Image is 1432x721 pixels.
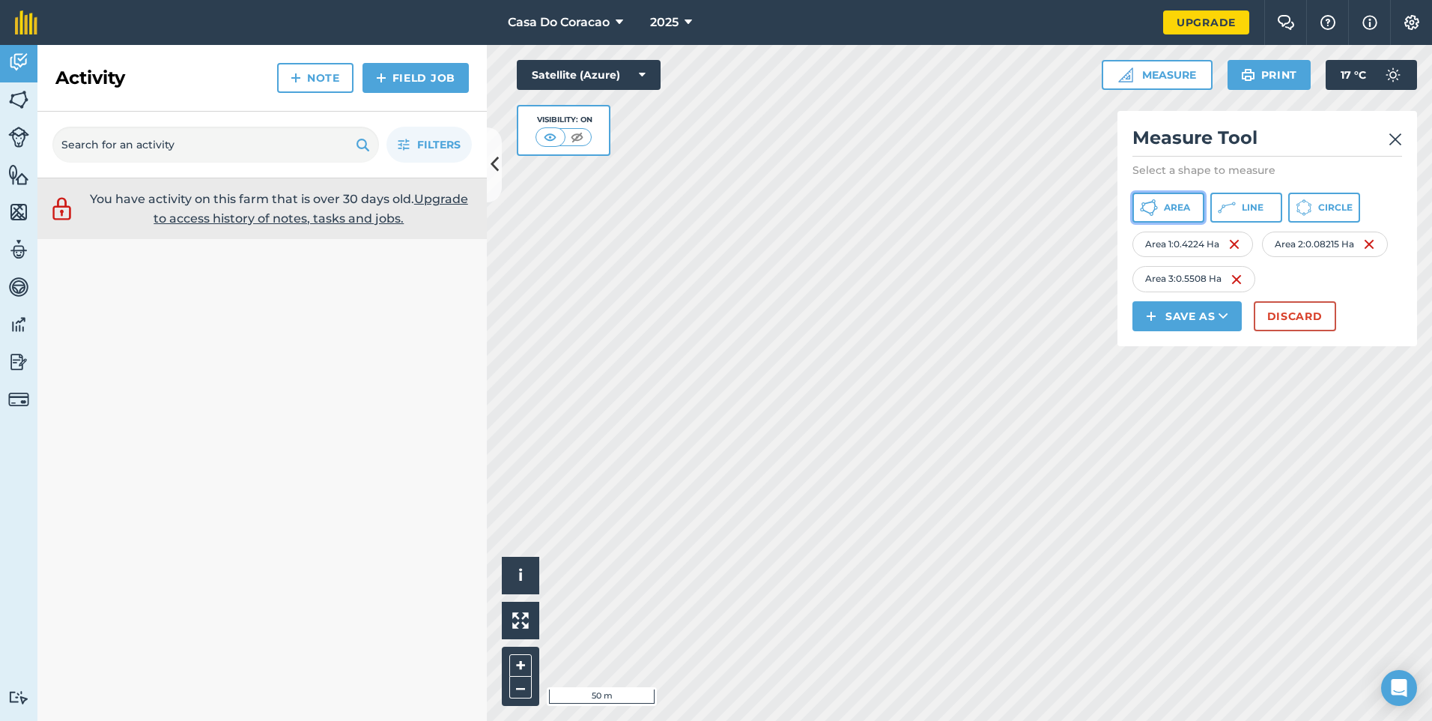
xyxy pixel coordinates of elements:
span: i [518,566,523,585]
img: svg+xml;base64,PHN2ZyB4bWxucz0iaHR0cDovL3d3dy53My5vcmcvMjAwMC9zdmciIHdpZHRoPSIxOSIgaGVpZ2h0PSIyNC... [356,136,370,154]
img: A cog icon [1403,15,1421,30]
img: svg+xml;base64,PHN2ZyB4bWxucz0iaHR0cDovL3d3dy53My5vcmcvMjAwMC9zdmciIHdpZHRoPSIxNiIgaGVpZ2h0PSIyNC... [1231,271,1243,289]
button: Line [1210,193,1282,223]
img: svg+xml;base64,PHN2ZyB4bWxucz0iaHR0cDovL3d3dy53My5vcmcvMjAwMC9zdmciIHdpZHRoPSIxOSIgaGVpZ2h0PSIyNC... [1241,66,1255,84]
img: svg+xml;base64,PD94bWwgdmVyc2lvbj0iMS4wIiBlbmNvZGluZz0idXRmLTgiPz4KPCEtLSBHZW5lcmF0b3I6IEFkb2JlIE... [1378,60,1408,90]
p: Select a shape to measure [1132,163,1402,178]
img: svg+xml;base64,PD94bWwgdmVyc2lvbj0iMS4wIiBlbmNvZGluZz0idXRmLTgiPz4KPCEtLSBHZW5lcmF0b3I6IEFkb2JlIE... [8,389,29,410]
img: svg+xml;base64,PHN2ZyB4bWxucz0iaHR0cDovL3d3dy53My5vcmcvMjAwMC9zdmciIHdpZHRoPSI1NiIgaGVpZ2h0PSI2MC... [8,88,29,111]
span: 17 ° C [1341,60,1366,90]
img: svg+xml;base64,PHN2ZyB4bWxucz0iaHR0cDovL3d3dy53My5vcmcvMjAwMC9zdmciIHdpZHRoPSIxNiIgaGVpZ2h0PSIyNC... [1363,235,1375,253]
img: A question mark icon [1319,15,1337,30]
img: Ruler icon [1118,67,1133,82]
img: svg+xml;base64,PD94bWwgdmVyc2lvbj0iMS4wIiBlbmNvZGluZz0idXRmLTgiPz4KPCEtLSBHZW5lcmF0b3I6IEFkb2JlIE... [8,127,29,148]
img: svg+xml;base64,PD94bWwgdmVyc2lvbj0iMS4wIiBlbmNvZGluZz0idXRmLTgiPz4KPCEtLSBHZW5lcmF0b3I6IEFkb2JlIE... [8,238,29,261]
div: Visibility: On [536,114,592,126]
button: Print [1228,60,1311,90]
h2: Measure Tool [1132,126,1402,157]
a: Note [277,63,354,93]
p: You have activity on this farm that is over 30 days old. [82,190,476,228]
h2: Activity [55,66,125,90]
div: Area 3 : 0.5508 Ha [1132,266,1255,292]
span: Line [1242,202,1263,214]
img: fieldmargin Logo [15,10,37,34]
button: Circle [1288,193,1360,223]
button: + [509,654,532,677]
button: Area [1132,193,1204,223]
img: svg+xml;base64,PHN2ZyB4bWxucz0iaHR0cDovL3d3dy53My5vcmcvMjAwMC9zdmciIHdpZHRoPSIyMiIgaGVpZ2h0PSIzMC... [1389,130,1402,148]
div: Area 2 : 0.08215 Ha [1262,232,1388,257]
img: svg+xml;base64,PHN2ZyB4bWxucz0iaHR0cDovL3d3dy53My5vcmcvMjAwMC9zdmciIHdpZHRoPSIxNiIgaGVpZ2h0PSIyNC... [1228,235,1240,253]
img: Four arrows, one pointing top left, one top right, one bottom right and the last bottom left [512,612,529,629]
img: svg+xml;base64,PHN2ZyB4bWxucz0iaHR0cDovL3d3dy53My5vcmcvMjAwMC9zdmciIHdpZHRoPSIxNCIgaGVpZ2h0PSIyNC... [376,69,386,87]
button: 17 °C [1326,60,1417,90]
img: Two speech bubbles overlapping with the left bubble in the forefront [1277,15,1295,30]
button: Filters [386,127,472,163]
img: svg+xml;base64,PHN2ZyB4bWxucz0iaHR0cDovL3d3dy53My5vcmcvMjAwMC9zdmciIHdpZHRoPSIxNyIgaGVpZ2h0PSIxNy... [1362,13,1377,31]
img: svg+xml;base64,PD94bWwgdmVyc2lvbj0iMS4wIiBlbmNvZGluZz0idXRmLTgiPz4KPCEtLSBHZW5lcmF0b3I6IEFkb2JlIE... [8,690,29,705]
img: svg+xml;base64,PD94bWwgdmVyc2lvbj0iMS4wIiBlbmNvZGluZz0idXRmLTgiPz4KPCEtLSBHZW5lcmF0b3I6IEFkb2JlIE... [8,276,29,298]
img: svg+xml;base64,PD94bWwgdmVyc2lvbj0iMS4wIiBlbmNvZGluZz0idXRmLTgiPz4KPCEtLSBHZW5lcmF0b3I6IEFkb2JlIE... [8,313,29,336]
img: svg+xml;base64,PHN2ZyB4bWxucz0iaHR0cDovL3d3dy53My5vcmcvMjAwMC9zdmciIHdpZHRoPSI1NiIgaGVpZ2h0PSI2MC... [8,163,29,186]
a: Upgrade [1163,10,1249,34]
button: – [509,677,532,699]
button: Save as [1132,301,1242,331]
div: Area 1 : 0.4224 Ha [1132,232,1253,257]
img: svg+xml;base64,PHN2ZyB4bWxucz0iaHR0cDovL3d3dy53My5vcmcvMjAwMC9zdmciIHdpZHRoPSI1MCIgaGVpZ2h0PSI0MC... [541,130,559,145]
a: Upgrade to access history of notes, tasks and jobs. [154,192,468,226]
img: svg+xml;base64,PHN2ZyB4bWxucz0iaHR0cDovL3d3dy53My5vcmcvMjAwMC9zdmciIHdpZHRoPSI1MCIgaGVpZ2h0PSI0MC... [568,130,586,145]
input: Search for an activity [52,127,379,163]
span: Filters [417,136,461,153]
img: svg+xml;base64,PHN2ZyB4bWxucz0iaHR0cDovL3d3dy53My5vcmcvMjAwMC9zdmciIHdpZHRoPSIxNCIgaGVpZ2h0PSIyNC... [291,69,301,87]
span: Circle [1318,202,1353,214]
img: svg+xml;base64,PHN2ZyB4bWxucz0iaHR0cDovL3d3dy53My5vcmcvMjAwMC9zdmciIHdpZHRoPSIxNCIgaGVpZ2h0PSIyNC... [1146,307,1156,325]
a: Field Job [362,63,469,93]
span: Casa Do Coracao [508,13,610,31]
img: svg+xml;base64,PD94bWwgdmVyc2lvbj0iMS4wIiBlbmNvZGluZz0idXRmLTgiPz4KPCEtLSBHZW5lcmF0b3I6IEFkb2JlIE... [49,195,75,223]
img: svg+xml;base64,PHN2ZyB4bWxucz0iaHR0cDovL3d3dy53My5vcmcvMjAwMC9zdmciIHdpZHRoPSI1NiIgaGVpZ2h0PSI2MC... [8,201,29,223]
span: Area [1164,202,1190,214]
div: Open Intercom Messenger [1381,670,1417,706]
img: svg+xml;base64,PD94bWwgdmVyc2lvbj0iMS4wIiBlbmNvZGluZz0idXRmLTgiPz4KPCEtLSBHZW5lcmF0b3I6IEFkb2JlIE... [8,51,29,73]
span: 2025 [650,13,679,31]
button: Satellite (Azure) [517,60,661,90]
button: i [502,557,539,594]
button: Measure [1102,60,1213,90]
img: svg+xml;base64,PD94bWwgdmVyc2lvbj0iMS4wIiBlbmNvZGluZz0idXRmLTgiPz4KPCEtLSBHZW5lcmF0b3I6IEFkb2JlIE... [8,351,29,373]
button: Discard [1254,301,1336,331]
